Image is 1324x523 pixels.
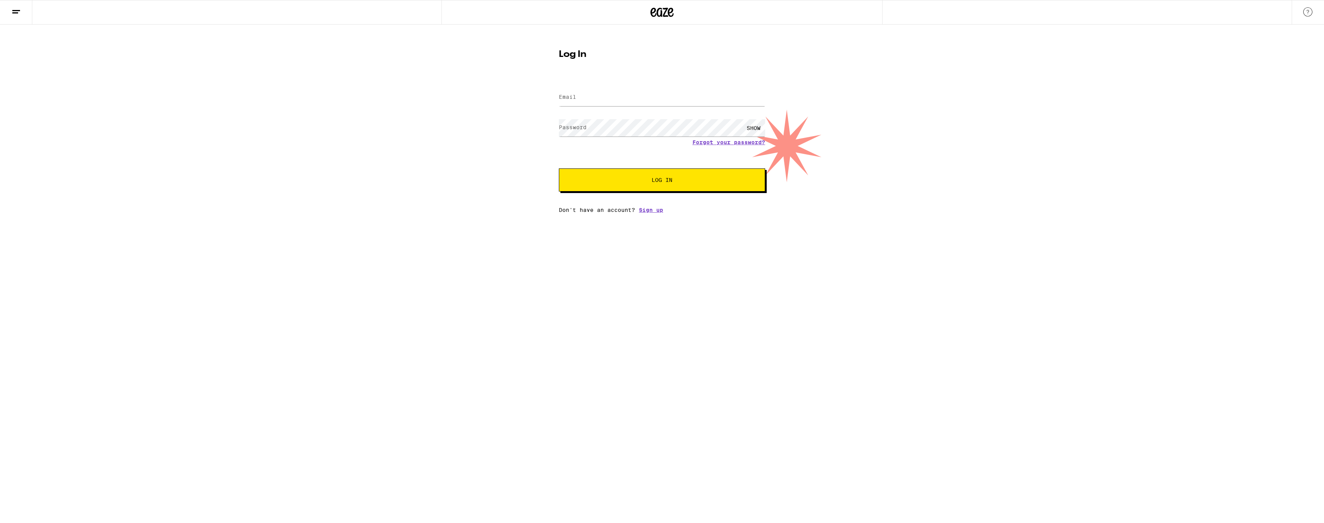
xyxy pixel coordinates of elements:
[559,50,765,59] h1: Log In
[559,124,587,130] label: Password
[559,168,765,192] button: Log In
[559,207,765,213] div: Don't have an account?
[652,177,672,183] span: Log In
[5,5,55,12] span: Hi. Need any help?
[559,89,765,106] input: Email
[742,119,765,137] div: SHOW
[692,139,765,145] a: Forgot your password?
[639,207,663,213] a: Sign up
[559,94,576,100] label: Email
